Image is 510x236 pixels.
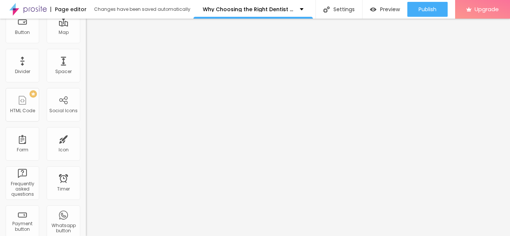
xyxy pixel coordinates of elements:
div: Payment button [7,221,37,232]
div: Changes have been saved automatically [94,7,190,12]
div: Form [17,147,28,152]
img: Icone [323,6,330,13]
div: Whatsapp button [49,223,78,234]
span: Publish [419,6,436,12]
span: Upgrade [475,6,499,12]
div: Timer [57,186,70,192]
img: view-1.svg [370,6,376,13]
span: Preview [380,6,400,12]
div: Social Icons [49,108,78,113]
div: Frequently asked questions [7,181,37,197]
div: Spacer [55,69,72,74]
div: HTML Code [10,108,35,113]
iframe: Editor [86,19,510,236]
div: Divider [15,69,30,74]
button: Preview [363,2,407,17]
div: Page editor [50,7,87,12]
div: Icon [59,147,69,152]
p: Why Choosing the Right Dentist Matters in [GEOGRAPHIC_DATA], [GEOGRAPHIC_DATA], and [GEOGRAPHIC_D... [203,7,294,12]
button: Publish [407,2,448,17]
div: Map [59,30,69,35]
div: Button [15,30,30,35]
